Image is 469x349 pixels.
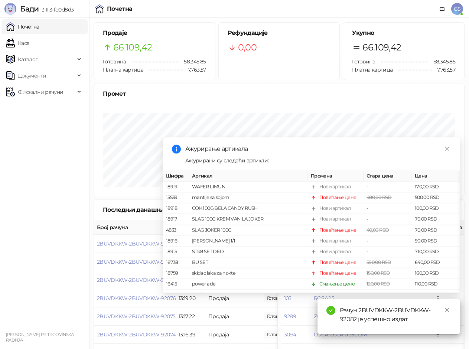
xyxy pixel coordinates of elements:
[364,290,412,300] td: -
[163,247,189,257] td: 18915
[189,171,308,182] th: Артикал
[367,260,391,265] span: 590,00 RSD
[412,257,460,268] td: 640,00 RSD
[94,220,176,235] th: Број рачуна
[189,247,308,257] td: STR8 SET DEO
[163,279,189,290] td: 16415
[319,259,356,266] div: Повећање цене
[352,58,375,65] span: Готовина
[314,331,367,338] span: COCA COLA 0,33L LIM
[103,89,455,98] div: Промет
[163,182,189,192] td: 18919
[97,259,176,265] button: 2BUVDKKW-2BUVDKKW-92078
[39,6,74,13] span: 3.11.3-fd0d8d3
[189,192,308,203] td: mantije sa sojom
[103,58,126,65] span: Готовина
[319,237,351,245] div: Нови артикал
[444,146,450,151] span: close
[163,214,189,225] td: 18917
[97,331,175,338] button: 2BUVDKKW-2BUVDKKW-92074
[163,225,189,236] td: 4833
[97,240,176,247] button: 2BUVDKKW-2BUVDKKW-92079
[451,3,463,15] span: GS
[6,36,29,50] a: Каса
[185,145,451,154] div: Ажурирање артикала
[412,171,460,182] th: Цена
[412,203,460,214] td: 100,00 RSD
[319,215,351,223] div: Нови артикал
[189,290,308,300] td: celofaN 10M
[352,66,393,73] span: Платна картица
[103,66,143,73] span: Платна картица
[319,280,355,288] div: Смањење цене
[163,192,189,203] td: 15539
[163,171,189,182] th: Шифра
[163,203,189,214] td: 18918
[189,257,308,268] td: BU SET
[412,236,460,247] td: 90,00 RSD
[432,66,455,74] span: 7.763,57
[412,225,460,236] td: 70,00 RSD
[436,3,448,15] a: Документација
[443,145,451,153] a: Close
[189,236,308,247] td: [PERSON_NAME] 1/1
[352,29,455,37] h5: Укупно
[113,40,152,55] span: 66.109,42
[97,313,175,320] button: 2BUVDKKW-2BUVDKKW-92075
[319,227,356,234] div: Повећање цене
[163,236,189,247] td: 18916
[412,268,460,279] td: 160,00 RSD
[179,57,206,66] span: 58.345,85
[176,326,205,344] td: 13:16:39
[428,57,455,66] span: 58.345,85
[189,182,308,192] td: WAFER LIMUN
[319,291,351,299] div: Нови артикал
[18,52,38,67] span: Каталог
[367,270,390,276] span: 150,00 RSD
[107,6,133,12] div: Почетна
[308,171,364,182] th: Промена
[176,307,205,326] td: 13:17:22
[412,182,460,192] td: 170,00 RSD
[412,247,460,257] td: 710,00 RSD
[367,281,390,287] span: 120,00 RSD
[163,268,189,279] td: 18759
[205,326,261,344] td: Продаја
[97,277,175,283] button: 2BUVDKKW-2BUVDKKW-92077
[364,171,412,182] th: Стара цена
[97,295,176,302] button: 2BUVDKKW-2BUVDKKW-92076
[163,257,189,268] td: 16738
[189,268,308,279] td: skidac laka za nokte
[364,247,412,257] td: -
[319,183,351,191] div: Нови артикал
[6,19,39,34] a: Почетна
[314,313,331,320] button: ZOMBI
[367,195,392,200] span: 480,00 RSD
[362,40,401,55] span: 66.109,42
[6,332,74,343] small: [PERSON_NAME] PR TRGOVINSKA RADNJA
[364,236,412,247] td: -
[4,3,16,15] img: Logo
[189,203,308,214] td: COK 100G BELA CANDY RUSH
[264,312,289,320] span: 1.045,00
[18,68,46,83] span: Документи
[189,279,308,290] td: power ade
[319,205,351,212] div: Нови артикал
[412,192,460,203] td: 500,00 RSD
[367,227,389,233] span: 40,00 RSD
[364,182,412,192] td: -
[183,66,206,74] span: 7.763,57
[163,290,189,300] td: 18914
[20,4,39,13] span: Бади
[319,270,356,277] div: Повећање цене
[103,29,206,37] h5: Продаје
[264,330,289,339] span: 200,00
[364,203,412,214] td: -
